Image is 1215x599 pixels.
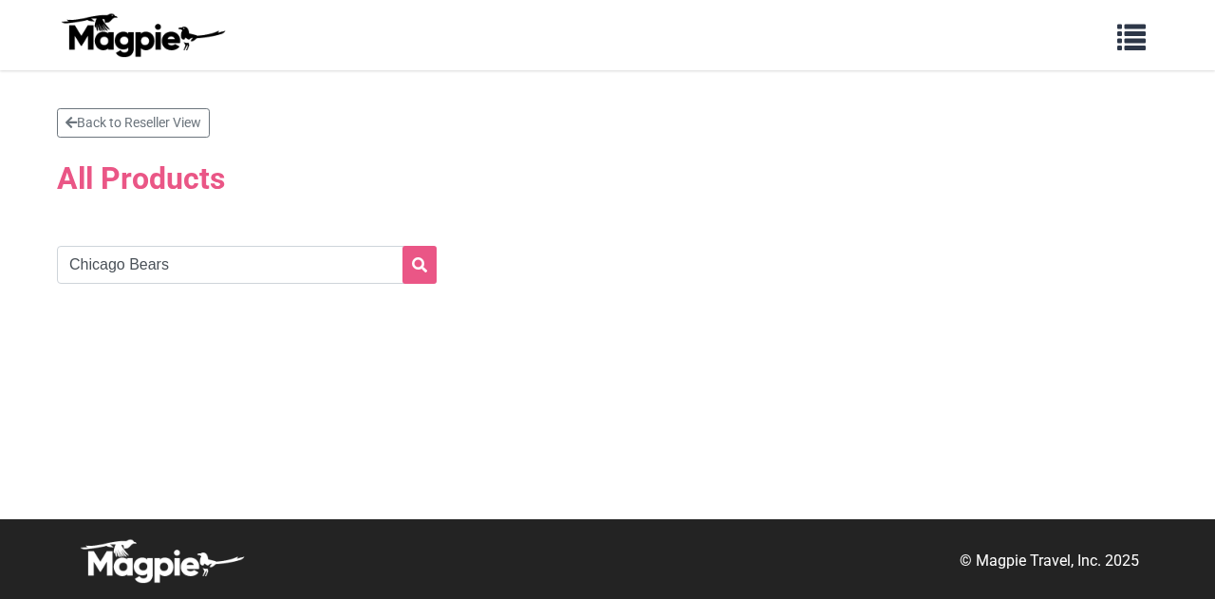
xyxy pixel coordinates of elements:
a: Back to Reseller View [57,108,210,138]
p: © Magpie Travel, Inc. 2025 [960,549,1139,573]
input: Search products... [57,246,437,284]
img: logo-white-d94fa1abed81b67a048b3d0f0ab5b955.png [76,538,247,584]
img: logo-ab69f6fb50320c5b225c76a69d11143b.png [57,12,228,58]
h2: All Products [57,149,1158,208]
